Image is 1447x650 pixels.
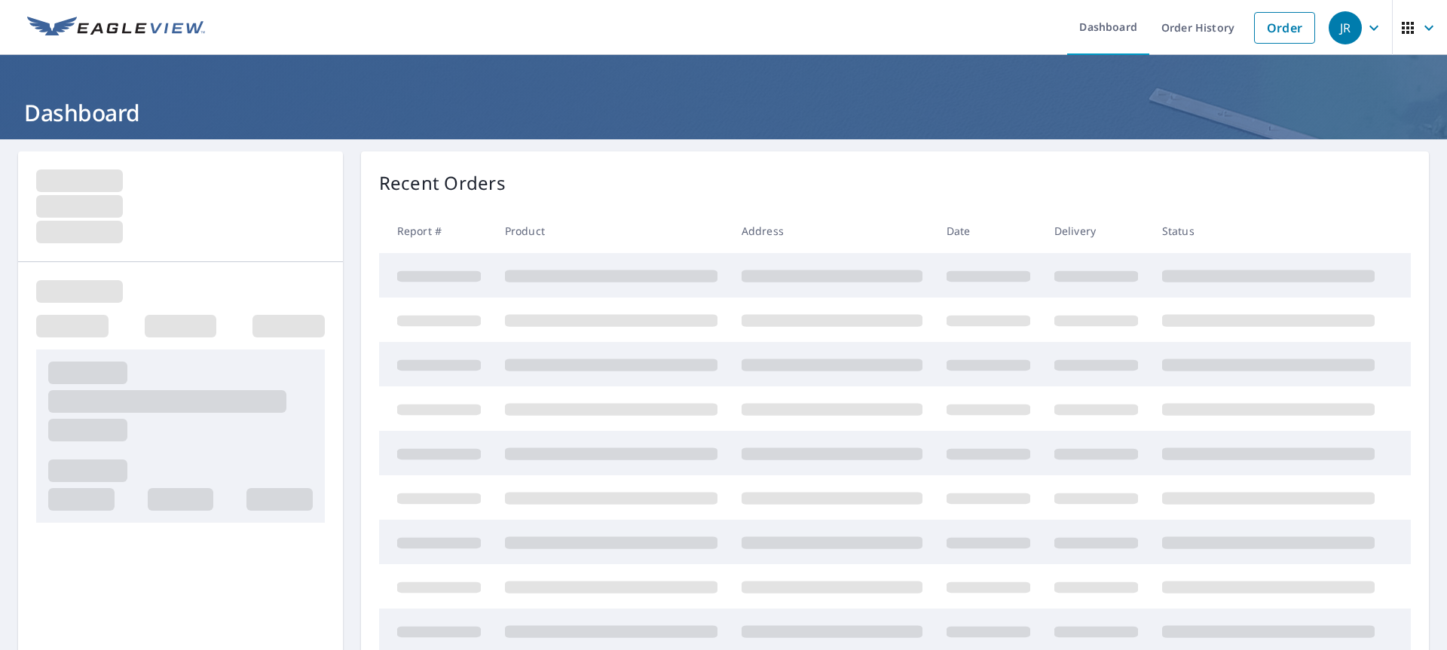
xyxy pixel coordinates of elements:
[493,209,730,253] th: Product
[379,209,493,253] th: Report #
[18,97,1429,128] h1: Dashboard
[1254,12,1315,44] a: Order
[935,209,1042,253] th: Date
[379,169,506,197] p: Recent Orders
[730,209,935,253] th: Address
[1042,209,1150,253] th: Delivery
[1150,209,1387,253] th: Status
[27,17,205,39] img: EV Logo
[1329,11,1362,44] div: JR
